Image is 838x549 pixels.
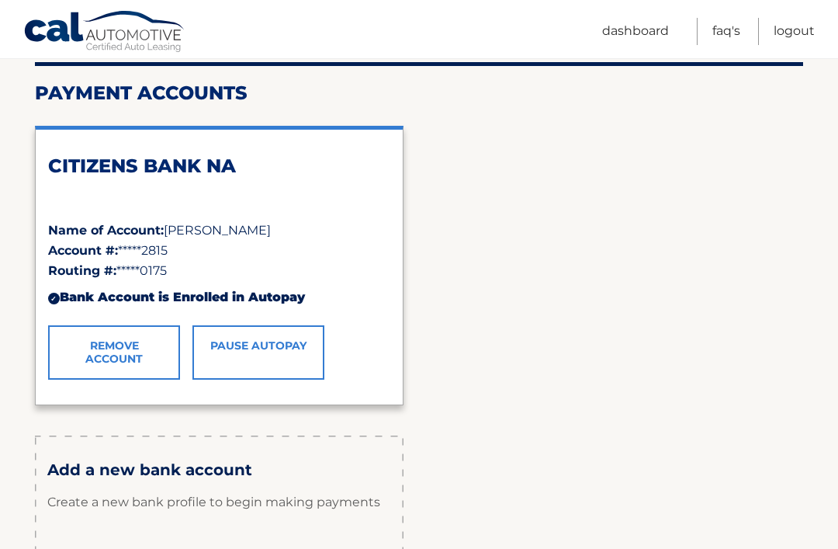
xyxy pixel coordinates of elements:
a: Cal Automotive [23,10,186,55]
a: Dashboard [602,18,669,45]
p: Create a new bank profile to begin making payments [47,479,391,526]
h2: CITIZENS BANK NA [48,155,390,178]
div: Bank Account is Enrolled in Autopay [48,281,390,314]
a: Remove Account [48,325,180,380]
a: Pause AutoPay [192,325,324,380]
div: ✓ [48,293,60,304]
h2: Payment Accounts [35,82,803,105]
strong: Account #: [48,243,118,258]
h3: Add a new bank account [47,460,391,480]
strong: Name of Account: [48,223,164,238]
a: Logout [774,18,815,45]
span: [PERSON_NAME] [164,223,271,238]
a: FAQ's [712,18,740,45]
strong: Routing #: [48,263,116,278]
